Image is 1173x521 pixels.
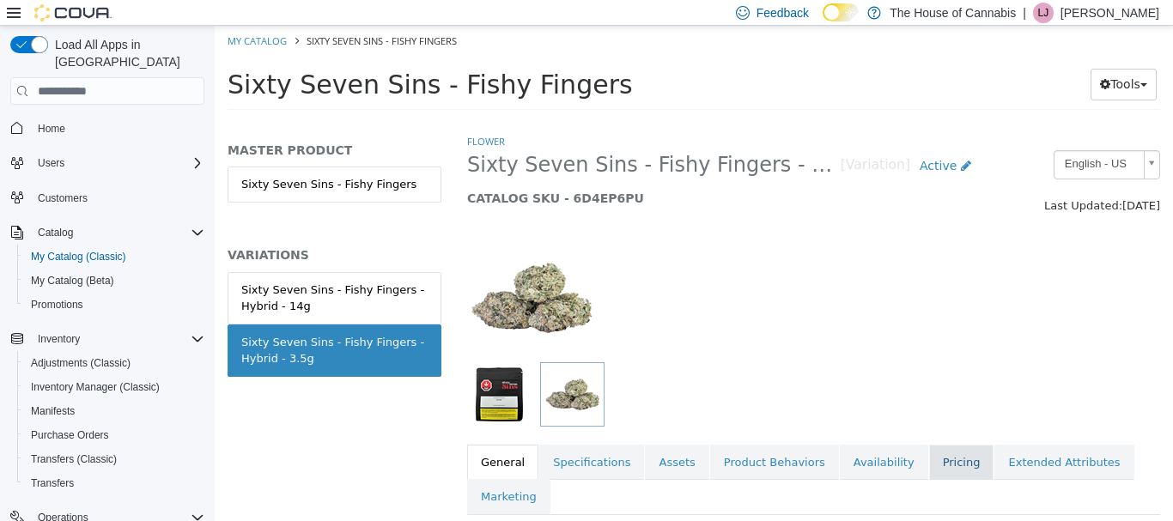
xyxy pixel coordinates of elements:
[24,353,137,373] a: Adjustments (Classic)
[17,447,211,471] button: Transfers (Classic)
[24,270,121,291] a: My Catalog (Beta)
[24,401,82,421] a: Manifests
[34,4,112,21] img: Cova
[27,308,213,342] div: Sixty Seven Sins - Fishy Fingers - Hybrid - 3.5g
[252,165,766,180] h5: CATALOG SKU - 6D4EP6PU
[908,173,945,186] span: [DATE]
[1033,3,1054,23] div: Liam Jefferson
[31,329,204,349] span: Inventory
[38,332,80,346] span: Inventory
[31,187,204,209] span: Customers
[31,117,204,138] span: Home
[840,125,922,152] span: English - US
[31,222,80,243] button: Catalog
[31,250,126,264] span: My Catalog (Classic)
[24,294,90,315] a: Promotions
[31,118,72,139] a: Home
[31,428,109,442] span: Purchase Orders
[625,419,714,455] a: Availability
[495,419,624,455] a: Product Behaviors
[17,351,211,375] button: Adjustments (Classic)
[252,126,626,153] span: Sixty Seven Sins - Fishy Fingers - Hybrid - 3.5g
[24,246,133,267] a: My Catalog (Classic)
[890,3,1016,23] p: The House of Cannabis
[24,401,204,421] span: Manifests
[3,185,211,210] button: Customers
[757,4,809,21] span: Feedback
[839,124,945,154] a: English - US
[24,425,116,445] a: Purchase Orders
[24,294,204,315] span: Promotions
[17,245,211,269] button: My Catalog (Classic)
[13,44,418,74] span: Sixty Seven Sins - Fishy Fingers
[24,377,204,397] span: Inventory Manager (Classic)
[31,222,204,243] span: Catalog
[823,3,859,21] input: Dark Mode
[31,274,114,288] span: My Catalog (Beta)
[1061,3,1159,23] p: [PERSON_NAME]
[38,191,88,205] span: Customers
[31,356,131,370] span: Adjustments (Classic)
[1023,3,1026,23] p: |
[3,115,211,140] button: Home
[705,133,742,147] span: Active
[24,246,204,267] span: My Catalog (Classic)
[38,156,64,170] span: Users
[31,404,75,418] span: Manifests
[325,419,429,455] a: Specifications
[17,423,211,447] button: Purchase Orders
[17,471,211,495] button: Transfers
[13,141,227,177] a: Sixty Seven Sins - Fishy Fingers
[13,221,227,237] h5: VARIATIONS
[626,133,696,147] small: [Variation]
[92,9,242,21] span: Sixty Seven Sins - Fishy Fingers
[24,449,124,470] a: Transfers (Classic)
[24,425,204,445] span: Purchase Orders
[31,153,204,173] span: Users
[13,9,72,21] a: My Catalog
[17,269,211,293] button: My Catalog (Beta)
[780,419,919,455] a: Extended Attributes
[24,473,81,494] a: Transfers
[876,43,942,75] button: Tools
[24,449,204,470] span: Transfers (Classic)
[31,476,74,490] span: Transfers
[3,327,211,351] button: Inventory
[3,221,211,245] button: Catalog
[13,117,227,132] h5: MASTER PRODUCT
[17,375,211,399] button: Inventory Manager (Classic)
[17,399,211,423] button: Manifests
[24,473,204,494] span: Transfers
[430,419,494,455] a: Assets
[38,122,65,136] span: Home
[24,270,204,291] span: My Catalog (Beta)
[714,419,780,455] a: Pricing
[31,153,71,173] button: Users
[48,36,204,70] span: Load All Apps in [GEOGRAPHIC_DATA]
[24,377,167,397] a: Inventory Manager (Classic)
[252,109,290,122] a: Flower
[31,380,160,394] span: Inventory Manager (Classic)
[3,151,211,175] button: Users
[31,298,83,312] span: Promotions
[830,173,908,186] span: Last Updated:
[252,208,381,336] img: 150
[31,188,94,209] a: Customers
[27,256,213,289] div: Sixty Seven Sins - Fishy Fingers - Hybrid - 14g
[252,453,336,489] a: Marketing
[17,293,211,317] button: Promotions
[38,226,73,239] span: Catalog
[252,419,324,455] a: General
[24,353,204,373] span: Adjustments (Classic)
[31,329,87,349] button: Inventory
[1038,3,1049,23] span: LJ
[31,452,117,466] span: Transfers (Classic)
